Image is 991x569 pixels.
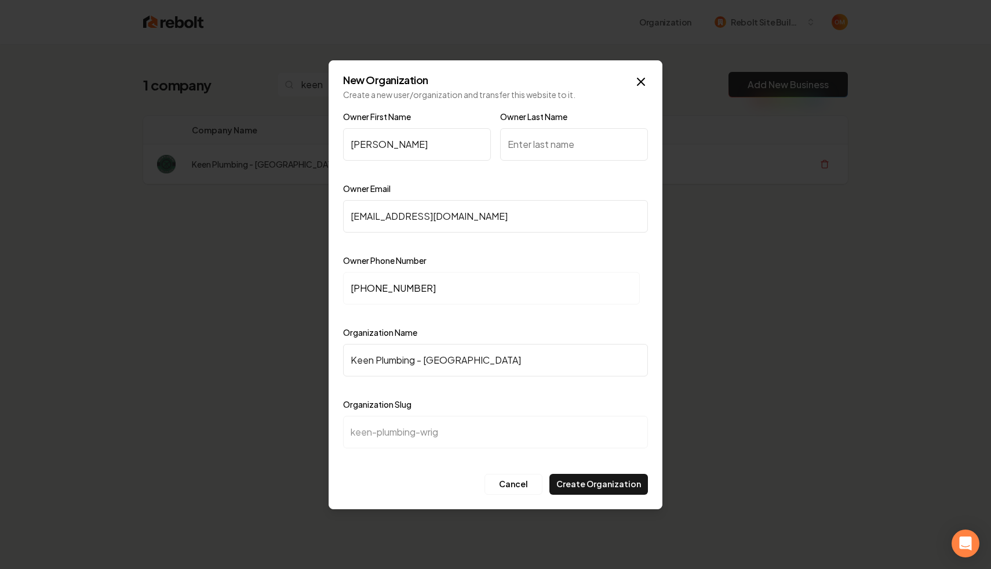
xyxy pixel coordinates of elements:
[343,111,411,122] label: Owner First Name
[343,200,648,233] input: Enter email
[343,75,648,85] h2: New Organization
[343,399,411,409] label: Organization Slug
[343,128,491,161] input: Enter first name
[500,111,567,122] label: Owner Last Name
[343,327,417,338] label: Organization Name
[343,183,391,194] label: Owner Email
[343,255,427,266] label: Owner Phone Number
[500,128,648,161] input: Enter last name
[343,416,648,448] input: new-organization-slug
[484,474,542,495] button: Cancel
[549,474,648,495] button: Create Organization
[343,344,648,376] input: New Organization
[343,89,648,100] p: Create a new user/organization and transfer this website to it.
